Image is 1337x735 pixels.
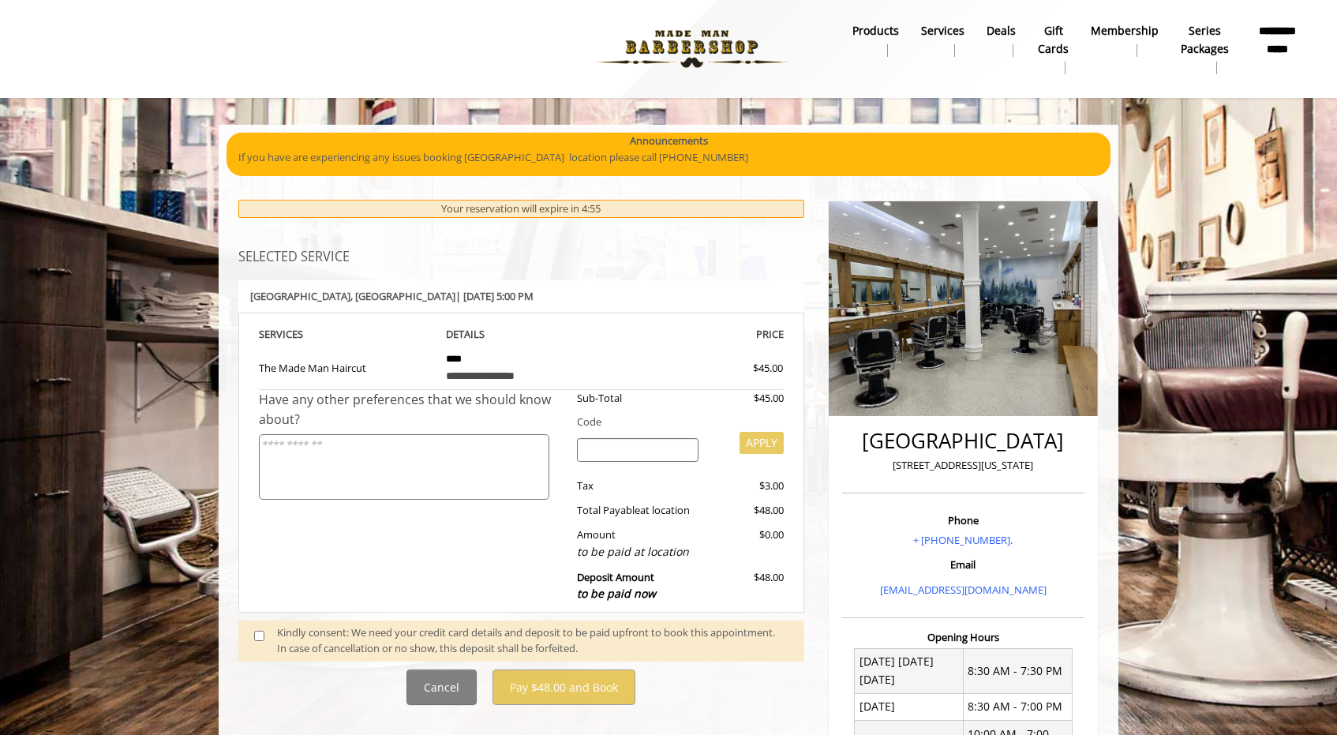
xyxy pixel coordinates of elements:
[350,289,455,303] span: , [GEOGRAPHIC_DATA]
[1038,22,1069,58] b: gift cards
[841,20,910,61] a: Productsproducts
[921,22,964,39] b: Services
[640,503,690,517] span: at location
[250,289,534,303] b: [GEOGRAPHIC_DATA] | [DATE] 5:00 PM
[855,648,964,693] td: [DATE] [DATE] [DATE]
[1091,22,1159,39] b: Membership
[259,343,434,390] td: The Made Man Haircut
[1080,20,1170,61] a: MembershipMembership
[910,20,976,61] a: ServicesServices
[238,250,804,264] h3: SELECTED SERVICE
[710,502,783,519] div: $48.00
[963,693,1072,720] td: 8:30 AM - 7:00 PM
[577,570,656,602] b: Deposit Amount
[987,22,1016,39] b: Deals
[565,390,711,407] div: Sub-Total
[259,390,565,430] div: Have any other preferences that we should know about?
[696,360,783,377] div: $45.00
[1027,20,1080,78] a: Gift cardsgift cards
[710,569,783,603] div: $48.00
[298,327,303,341] span: S
[259,325,434,343] th: SERVICE
[238,200,804,218] div: Your reservation will expire in 4:55
[434,325,609,343] th: DETAILS
[913,533,1013,547] a: + [PHONE_NUMBER].
[842,632,1084,643] h3: Opening Hours
[710,478,783,494] div: $3.00
[565,502,711,519] div: Total Payable
[1181,22,1229,58] b: Series packages
[846,515,1080,526] h3: Phone
[565,527,711,561] div: Amount
[577,543,699,561] div: to be paid at location
[583,6,800,92] img: Made Man Barbershop logo
[1170,20,1240,78] a: Series packagesSeries packages
[565,478,711,494] div: Tax
[577,586,656,601] span: to be paid now
[846,559,1080,570] h3: Email
[492,669,635,705] button: Pay $48.00 and Book
[846,429,1080,452] h2: [GEOGRAPHIC_DATA]
[963,648,1072,693] td: 8:30 AM - 7:30 PM
[277,624,788,658] div: Kindly consent: We need your credit card details and deposit to be paid upfront to book this appo...
[565,414,784,430] div: Code
[846,457,1080,474] p: [STREET_ADDRESS][US_STATE]
[852,22,899,39] b: products
[740,432,784,454] button: APPLY
[710,527,783,561] div: $0.00
[976,20,1027,61] a: DealsDeals
[406,669,477,705] button: Cancel
[630,133,708,149] b: Announcements
[609,325,784,343] th: PRICE
[880,583,1047,597] a: [EMAIL_ADDRESS][DOMAIN_NAME]
[855,693,964,720] td: [DATE]
[238,149,1099,166] p: If you have are experiencing any issues booking [GEOGRAPHIC_DATA] location please call [PHONE_NUM...
[710,390,783,407] div: $45.00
